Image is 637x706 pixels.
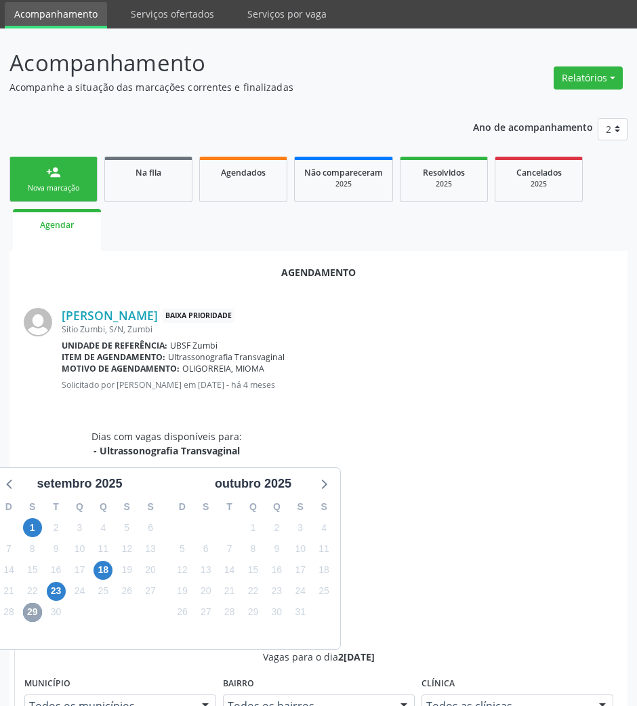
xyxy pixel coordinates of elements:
span: sábado, 18 de outubro de 2025 [314,561,333,580]
div: T [44,496,68,517]
div: - Ultrassonografia Transvaginal [91,444,242,458]
b: Unidade de referência: [62,340,167,351]
div: Q [68,496,91,517]
span: segunda-feira, 20 de outubro de 2025 [197,582,215,601]
div: Q [241,496,265,517]
div: Nova marcação [20,183,87,193]
span: terça-feira, 7 de outubro de 2025 [220,539,239,558]
label: Bairro [223,673,254,694]
span: quinta-feira, 16 de outubro de 2025 [267,561,286,580]
span: sexta-feira, 19 de setembro de 2025 [117,561,136,580]
span: quinta-feira, 4 de setembro de 2025 [94,518,112,537]
div: Sitio Zumbi, S/N, Zumbi [62,323,613,335]
span: sábado, 4 de outubro de 2025 [314,518,333,537]
span: segunda-feira, 22 de setembro de 2025 [23,582,42,601]
span: quarta-feira, 1 de outubro de 2025 [243,518,262,537]
span: sexta-feira, 3 de outubro de 2025 [291,518,310,537]
span: quinta-feira, 25 de setembro de 2025 [94,582,112,601]
span: segunda-feira, 8 de setembro de 2025 [23,539,42,558]
span: 2[DATE] [338,650,375,663]
span: domingo, 5 de outubro de 2025 [173,539,192,558]
span: sábado, 11 de outubro de 2025 [314,539,333,558]
span: quarta-feira, 8 de outubro de 2025 [243,539,262,558]
span: quarta-feira, 29 de outubro de 2025 [243,603,262,622]
span: Cancelados [516,167,562,178]
span: segunda-feira, 27 de outubro de 2025 [197,603,215,622]
span: sexta-feira, 26 de setembro de 2025 [117,582,136,601]
span: terça-feira, 14 de outubro de 2025 [220,561,239,580]
span: Baixa Prioridade [163,309,234,323]
span: sábado, 20 de setembro de 2025 [141,561,160,580]
span: terça-feira, 21 de outubro de 2025 [220,582,239,601]
div: Agendamento [24,265,613,279]
span: Ultrassonografia Transvaginal [168,351,285,363]
div: setembro 2025 [31,475,127,493]
span: segunda-feira, 29 de setembro de 2025 [23,603,42,622]
span: quinta-feira, 23 de outubro de 2025 [267,582,286,601]
span: quinta-feira, 11 de setembro de 2025 [94,539,112,558]
label: Clínica [422,673,455,694]
span: terça-feira, 23 de setembro de 2025 [47,582,66,601]
span: terça-feira, 9 de setembro de 2025 [47,539,66,558]
span: quinta-feira, 9 de outubro de 2025 [267,539,286,558]
span: segunda-feira, 15 de setembro de 2025 [23,561,42,580]
span: quarta-feira, 22 de outubro de 2025 [243,582,262,601]
span: sexta-feira, 5 de setembro de 2025 [117,518,136,537]
span: sábado, 27 de setembro de 2025 [141,582,160,601]
div: Dias com vagas disponíveis para: [91,429,242,458]
p: Ano de acompanhamento [473,118,593,135]
span: Na fila [136,167,161,178]
span: domingo, 19 de outubro de 2025 [173,582,192,601]
a: [PERSON_NAME] [62,308,158,323]
span: UBSF Zumbi [170,340,218,351]
p: Acompanhamento [9,46,442,80]
span: OLIGORREIA, MIOMA [182,363,264,374]
span: quinta-feira, 30 de outubro de 2025 [267,603,286,622]
span: terça-feira, 28 de outubro de 2025 [220,603,239,622]
span: quarta-feira, 15 de outubro de 2025 [243,561,262,580]
span: Agendados [221,167,266,178]
b: Item de agendamento: [62,351,165,363]
div: Q [265,496,289,517]
span: quarta-feira, 24 de setembro de 2025 [70,582,89,601]
p: Acompanhe a situação das marcações correntes e finalizadas [9,80,442,94]
b: Motivo de agendamento: [62,363,180,374]
div: 2025 [304,179,383,189]
div: S [115,496,139,517]
span: sexta-feira, 12 de setembro de 2025 [117,539,136,558]
p: Solicitado por [PERSON_NAME] em [DATE] - há 4 meses [62,379,613,391]
div: T [218,496,241,517]
div: S [139,496,163,517]
div: Q [91,496,115,517]
span: segunda-feira, 1 de setembro de 2025 [23,518,42,537]
span: sábado, 6 de setembro de 2025 [141,518,160,537]
span: Não compareceram [304,167,383,178]
span: sexta-feira, 17 de outubro de 2025 [291,561,310,580]
div: S [194,496,218,517]
img: img [24,308,52,336]
div: S [312,496,336,517]
a: Serviços por vaga [238,2,336,26]
span: quinta-feira, 2 de outubro de 2025 [267,518,286,537]
span: sábado, 13 de setembro de 2025 [141,539,160,558]
button: Relatórios [554,66,623,90]
span: domingo, 26 de outubro de 2025 [173,603,192,622]
span: Agendar [40,219,74,231]
div: Vagas para o dia [24,650,613,664]
span: terça-feira, 30 de setembro de 2025 [47,603,66,622]
span: sábado, 25 de outubro de 2025 [314,582,333,601]
div: 2025 [505,179,573,189]
span: sexta-feira, 31 de outubro de 2025 [291,603,310,622]
span: domingo, 12 de outubro de 2025 [173,561,192,580]
div: outubro 2025 [209,475,297,493]
div: S [20,496,44,517]
span: sexta-feira, 24 de outubro de 2025 [291,582,310,601]
span: segunda-feira, 13 de outubro de 2025 [197,561,215,580]
div: 2025 [410,179,478,189]
span: segunda-feira, 6 de outubro de 2025 [197,539,215,558]
div: S [289,496,312,517]
span: terça-feira, 16 de setembro de 2025 [47,561,66,580]
span: quinta-feira, 18 de setembro de 2025 [94,561,112,580]
span: sexta-feira, 10 de outubro de 2025 [291,539,310,558]
div: D [171,496,194,517]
